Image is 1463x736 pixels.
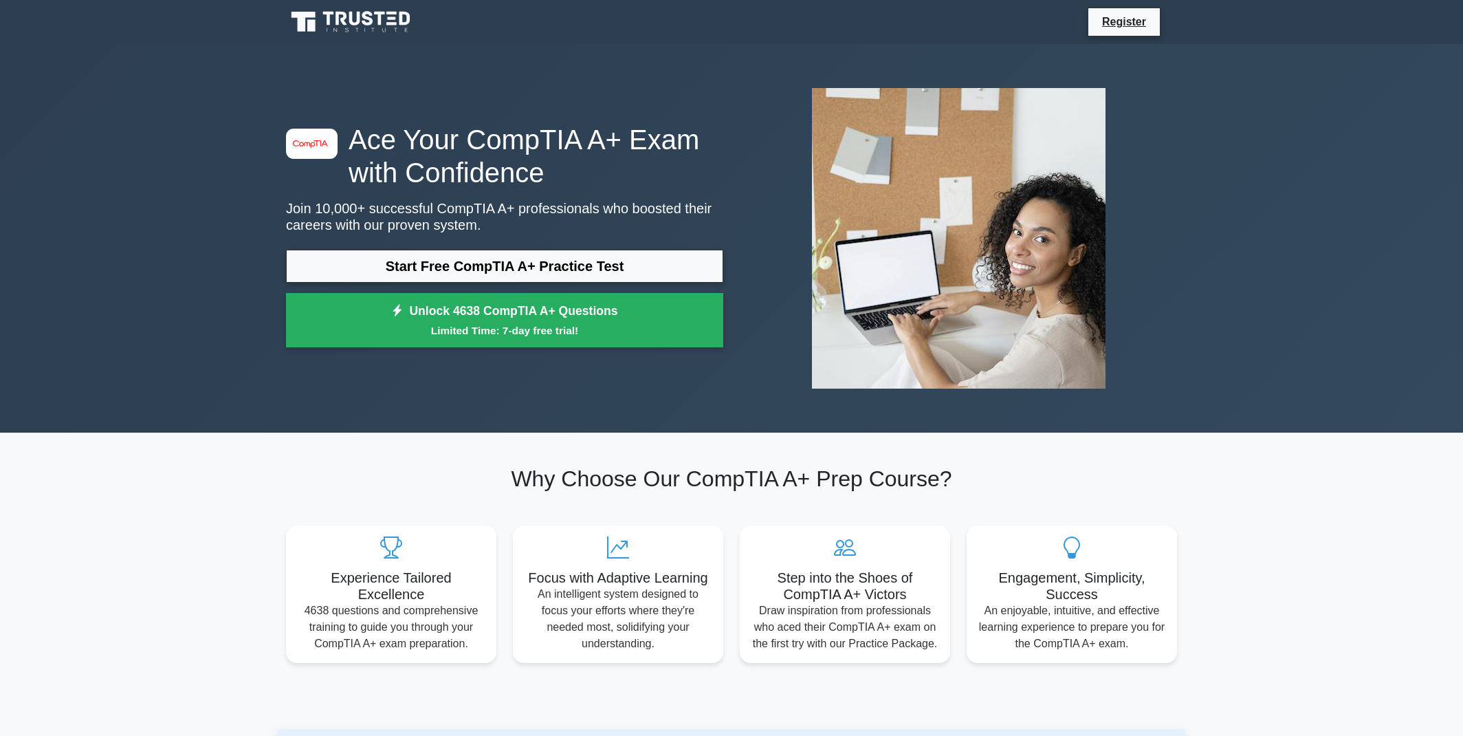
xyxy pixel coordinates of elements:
[286,200,723,233] p: Join 10,000+ successful CompTIA A+ professionals who boosted their careers with our proven system.
[524,570,712,586] h5: Focus with Adaptive Learning
[286,123,723,189] h1: Ace Your CompTIA A+ Exam with Confidence
[286,466,1177,492] h2: Why Choose Our CompTIA A+ Prep Course?
[1094,13,1154,30] a: Register
[297,570,485,603] h5: Experience Tailored Excellence
[751,603,939,652] p: Draw inspiration from professionals who aced their CompTIA A+ exam on the first try with our Prac...
[978,603,1166,652] p: An enjoyable, intuitive, and effective learning experience to prepare you for the CompTIA A+ exam.
[303,323,706,338] small: Limited Time: 7-day free trial!
[978,570,1166,603] h5: Engagement, Simplicity, Success
[286,293,723,348] a: Unlock 4638 CompTIA A+ QuestionsLimited Time: 7-day free trial!
[286,250,723,283] a: Start Free CompTIA A+ Practice Test
[297,603,485,652] p: 4638 questions and comprehensive training to guide you through your CompTIA A+ exam preparation.
[524,586,712,652] p: An intelligent system designed to focus your efforts where they're needed most, solidifying your ...
[751,570,939,603] h5: Step into the Shoes of CompTIA A+ Victors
